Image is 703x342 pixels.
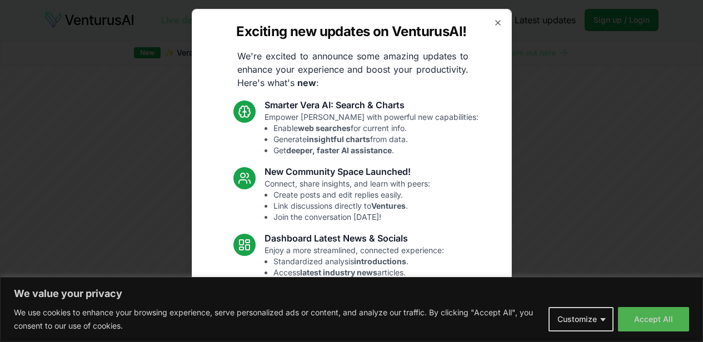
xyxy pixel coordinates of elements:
[371,201,406,210] strong: Ventures
[265,112,478,156] p: Empower [PERSON_NAME] with powerful new capabilities:
[287,279,377,288] strong: trending relevant social
[265,245,444,289] p: Enjoy a more streamlined, connected experience:
[307,134,370,144] strong: insightful charts
[273,256,444,267] li: Standardized analysis .
[273,145,478,156] li: Get .
[265,298,436,311] h3: Fixes and UI Polish
[273,267,444,278] li: Access articles.
[286,145,392,155] strong: deeper, faster AI assistance
[297,77,316,88] strong: new
[273,189,430,200] li: Create posts and edit replies easily.
[273,212,430,223] li: Join the conversation [DATE]!
[265,165,430,178] h3: New Community Space Launched!
[265,98,478,112] h3: Smarter Vera AI: Search & Charts
[273,323,436,334] li: Resolved Vera chart loading issue.
[273,123,478,134] li: Enable for current info.
[273,200,430,212] li: Link discussions directly to .
[265,178,430,223] p: Connect, share insights, and learn with peers:
[228,49,477,89] p: We're excited to announce some amazing updates to enhance your experience and boost your producti...
[354,256,406,266] strong: introductions
[236,23,466,41] h2: Exciting new updates on VenturusAI!
[265,232,444,245] h3: Dashboard Latest News & Socials
[298,123,351,133] strong: web searches
[273,134,478,145] li: Generate from data.
[273,278,444,289] li: See topics.
[300,268,377,277] strong: latest industry news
